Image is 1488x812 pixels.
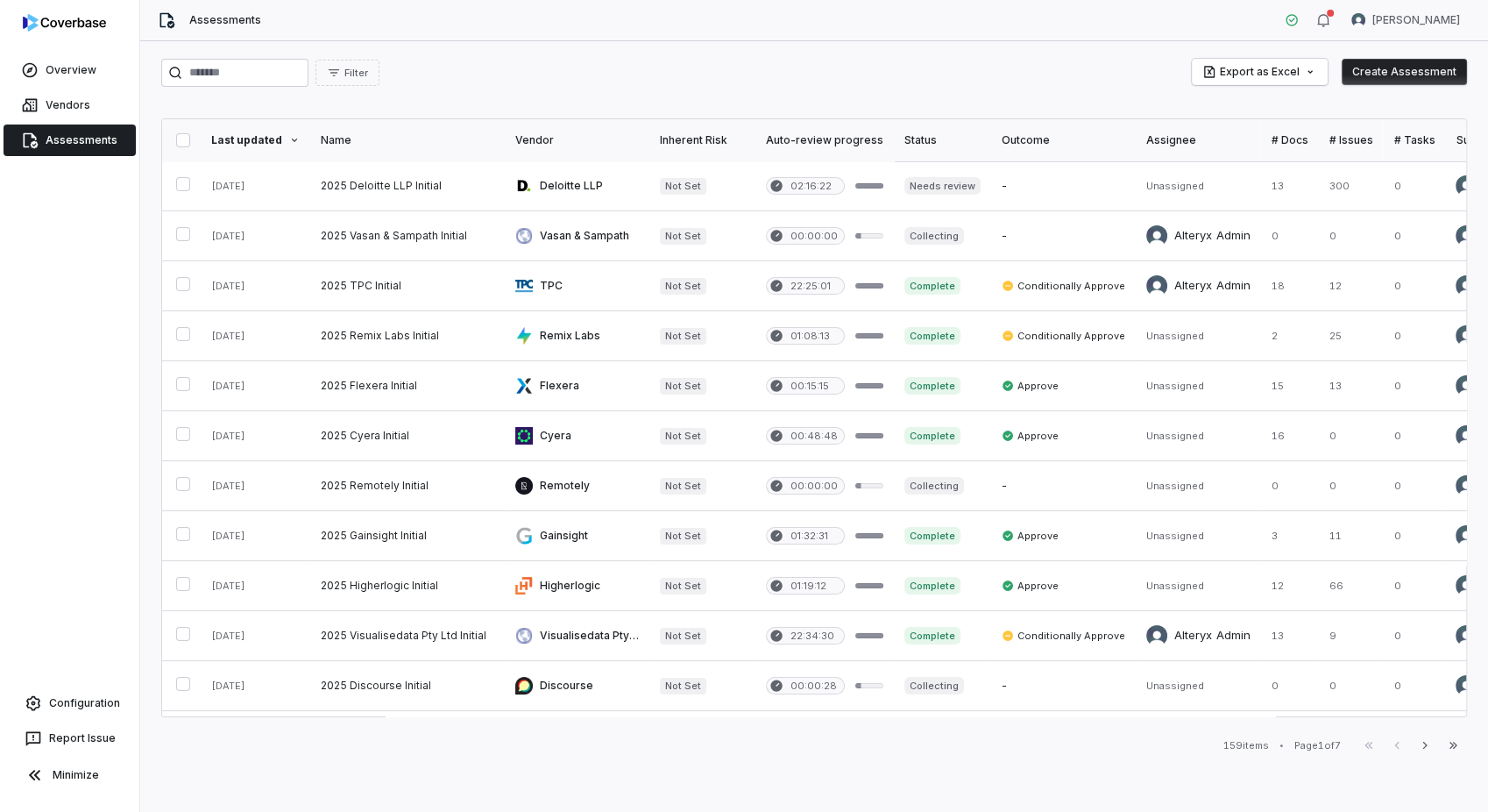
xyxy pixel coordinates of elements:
div: Inherent Risk [660,133,745,147]
img: Diana Esparza avatar [1456,425,1477,446]
img: Diana Esparza avatar [1456,625,1477,646]
img: Diana Esparza avatar [1456,175,1477,196]
span: Overview [46,63,96,77]
img: Diana Esparza avatar [1456,575,1477,596]
img: Diana Esparza avatar [1351,13,1365,27]
img: Alteryx Admin avatar [1146,275,1167,296]
a: Configuration [7,687,132,719]
button: Export as Excel [1192,59,1328,85]
div: Last updated [211,133,300,147]
div: • [1279,739,1284,751]
button: Report Issue [7,723,132,754]
img: Diana Esparza avatar [1456,675,1477,696]
span: Assessments [46,133,117,147]
div: Page 1 of 7 [1294,739,1341,752]
span: Filter [344,67,368,80]
div: Vendor [515,133,639,147]
img: Diana Esparza avatar [1456,275,1477,296]
img: Alteryx Admin avatar [1146,625,1167,646]
span: Assessments [189,13,261,27]
img: Diana Esparza avatar [1456,375,1477,396]
div: Auto-review progress [766,133,883,147]
td: - [991,461,1136,511]
img: Alteryx Admin avatar [1146,225,1167,246]
div: Assignee [1146,133,1250,147]
a: Vendors [4,89,136,121]
img: Diana Esparza avatar [1456,475,1477,496]
img: logo-D7KZi-bG.svg [23,14,106,32]
td: - [991,161,1136,211]
img: Diana Esparza avatar [1456,225,1477,246]
div: # Tasks [1393,133,1435,147]
div: # Docs [1271,133,1307,147]
button: Diana Esparza avatar[PERSON_NAME] [1341,7,1470,33]
span: [PERSON_NAME] [1372,13,1460,27]
td: - [991,211,1136,261]
button: Minimize [7,758,132,793]
span: Vendors [46,98,90,112]
div: Name [321,133,494,147]
div: Status [904,133,981,147]
div: Outcome [1002,133,1125,147]
img: Diana Esparza avatar [1456,525,1477,546]
a: Overview [4,54,136,86]
button: Filter [315,60,379,86]
button: Create Assessment [1342,59,1467,85]
div: # Issues [1329,133,1372,147]
div: 159 items [1223,739,1269,752]
span: Minimize [53,768,99,782]
img: Diana Esparza avatar [1456,325,1477,346]
td: - [991,661,1136,711]
span: Configuration [49,696,120,710]
span: Report Issue [49,731,116,745]
a: Assessments [4,125,136,156]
